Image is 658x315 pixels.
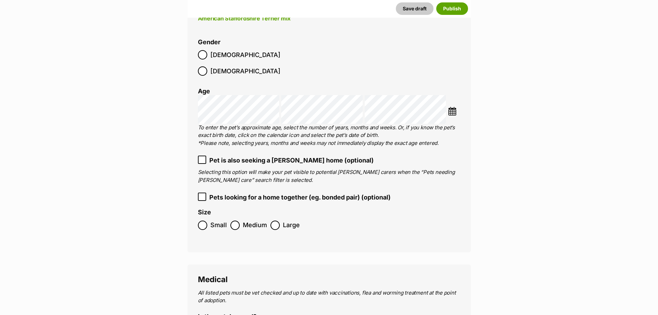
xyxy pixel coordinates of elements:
span: Medical [198,275,228,284]
label: Gender [198,39,220,46]
img: ... [448,107,457,115]
p: All listed pets must be vet checked and up to date with vaccinations, flea and worming treatment ... [198,289,460,305]
p: American Staffordshire Terrier mix [198,14,405,22]
label: Size [198,209,211,216]
span: Medium [243,221,267,230]
p: To enter the pet’s approximate age, select the number of years, months and weeks. Or, if you know... [198,124,460,147]
span: [DEMOGRAPHIC_DATA] [210,50,280,59]
button: Save draft [396,2,433,15]
span: Small [210,221,227,230]
span: Pets looking for a home together (eg. bonded pair) (optional) [209,193,391,202]
label: Age [198,87,210,95]
p: Selecting this option will make your pet visible to potential [PERSON_NAME] carers when the “Pets... [198,168,460,184]
span: Large [283,221,300,230]
span: [DEMOGRAPHIC_DATA] [210,66,280,76]
button: Publish [436,2,468,15]
span: Pet is also seeking a [PERSON_NAME] home (optional) [209,156,374,165]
